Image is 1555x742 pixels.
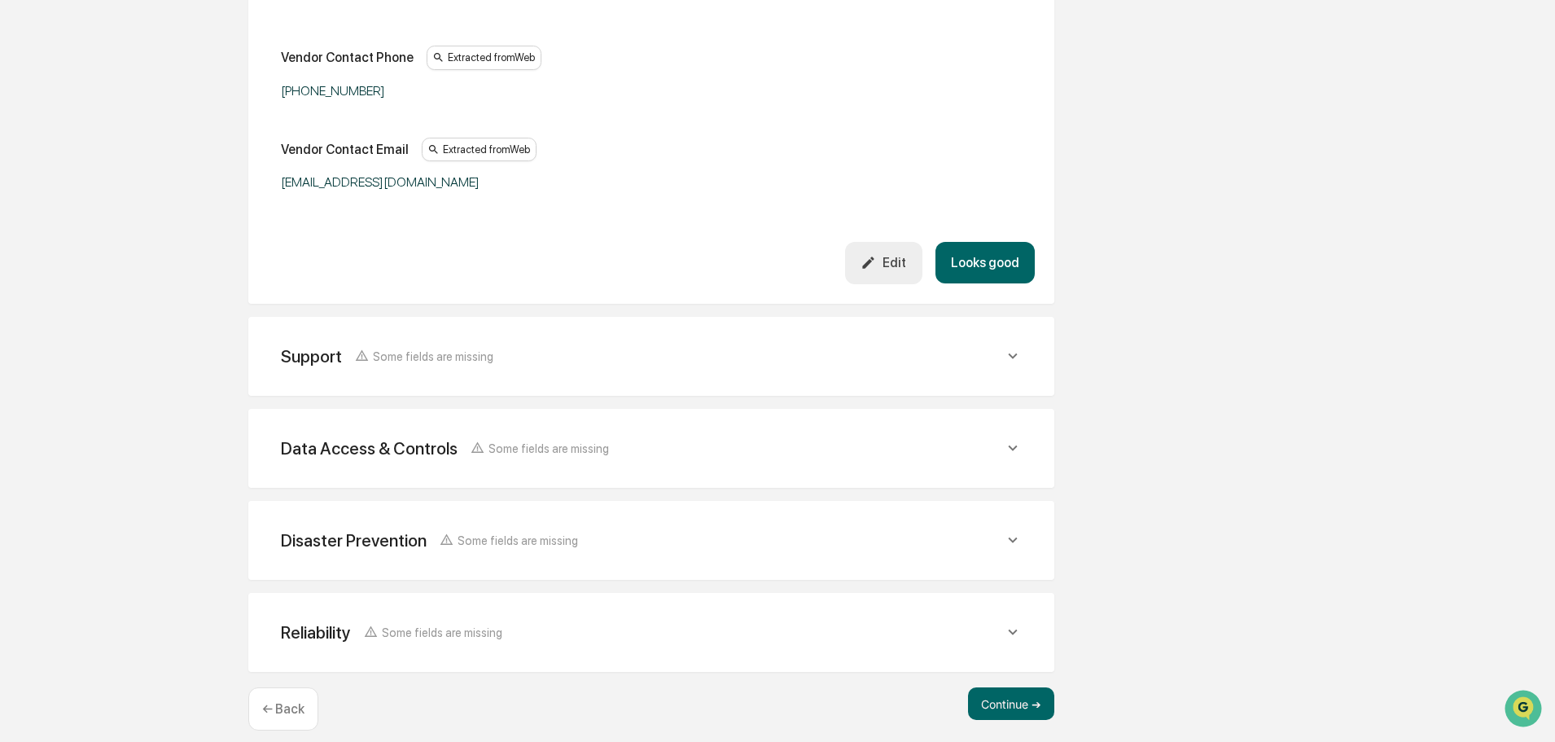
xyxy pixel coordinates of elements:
[16,207,29,220] div: 🖐️
[845,242,922,283] button: Edit
[427,46,541,70] div: Extracted from Web
[382,626,502,639] span: Some fields are missing
[55,125,267,141] div: Start new chat
[16,125,46,154] img: 1746055101610-c473b297-6a78-478c-a979-82029cc54cd1
[268,612,1035,652] div: ReliabilitySome fields are missing
[373,349,493,363] span: Some fields are missing
[134,205,202,222] span: Attestations
[268,428,1035,468] div: Data Access & ControlsSome fields are missing
[488,441,609,455] span: Some fields are missing
[281,50,414,65] div: Vendor Contact Phone
[268,520,1035,560] div: Disaster PreventionSome fields are missing
[281,346,342,367] div: Support
[277,130,296,149] button: Start new chat
[281,438,458,459] div: Data Access & Controls
[33,205,105,222] span: Preclearance
[16,238,29,251] div: 🔎
[55,141,206,154] div: We're available if you need us!
[281,530,427,551] div: Disaster Prevention
[935,242,1035,283] button: Looks good
[262,701,304,717] p: ← Back
[10,230,109,259] a: 🔎Data Lookup
[10,199,112,228] a: 🖐️Preclearance
[33,236,103,252] span: Data Lookup
[16,34,296,60] p: How can we help?
[268,336,1035,376] div: SupportSome fields are missing
[968,687,1054,720] button: Continue ➔
[112,199,208,228] a: 🗄️Attestations
[458,533,578,547] span: Some fields are missing
[115,275,197,288] a: Powered byPylon
[281,142,409,157] div: Vendor Contact Email
[861,255,906,270] div: Edit
[281,622,351,643] div: Reliability
[281,174,688,190] div: [EMAIL_ADDRESS][DOMAIN_NAME]
[118,207,131,220] div: 🗄️
[1503,688,1547,732] iframe: Open customer support
[422,138,537,162] div: Extracted from Web
[162,276,197,288] span: Pylon
[281,83,688,99] div: [PHONE_NUMBER]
